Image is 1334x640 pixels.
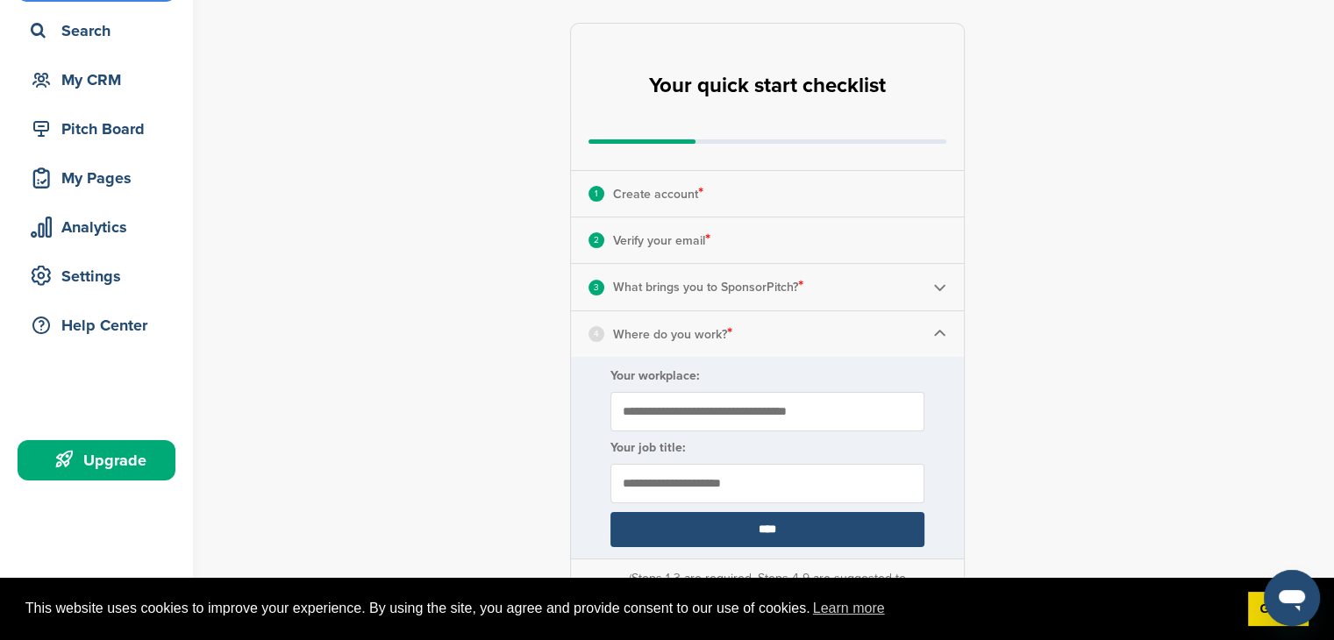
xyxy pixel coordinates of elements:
div: (Steps 1-3 are required. Steps 4-9 are suggested to help guide you through the platform) [624,571,910,601]
div: Analytics [26,211,175,243]
div: 1 [589,186,604,202]
p: Create account [613,182,703,205]
a: Pitch Board [18,109,175,149]
a: Search [18,11,175,51]
label: Your workplace: [610,368,924,383]
div: Pitch Board [26,113,175,145]
p: What brings you to SponsorPitch? [613,275,803,298]
div: 2 [589,232,604,248]
a: Analytics [18,207,175,247]
h2: Your quick start checklist [649,67,886,105]
div: 4 [589,326,604,342]
p: Verify your email [613,229,710,252]
a: My CRM [18,60,175,100]
div: My Pages [26,162,175,194]
div: Search [26,15,175,46]
div: Settings [26,260,175,292]
div: My CRM [26,64,175,96]
a: Help Center [18,305,175,345]
label: Your job title: [610,440,924,455]
img: Checklist arrow 1 [933,327,946,340]
div: Help Center [26,309,175,341]
a: learn more about cookies [810,595,888,622]
a: Upgrade [18,440,175,480]
a: My Pages [18,158,175,198]
p: Where do you work? [613,323,732,345]
div: 3 [589,280,604,295]
div: Upgrade [26,444,175,476]
a: Settings [18,256,175,296]
span: This website uses cookies to improve your experience. By using the site, you agree and provide co... [25,595,1234,622]
img: Checklist arrow 2 [933,281,946,294]
iframe: Button to launch messaging window [1264,570,1320,626]
a: dismiss cookie message [1248,592,1309,627]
